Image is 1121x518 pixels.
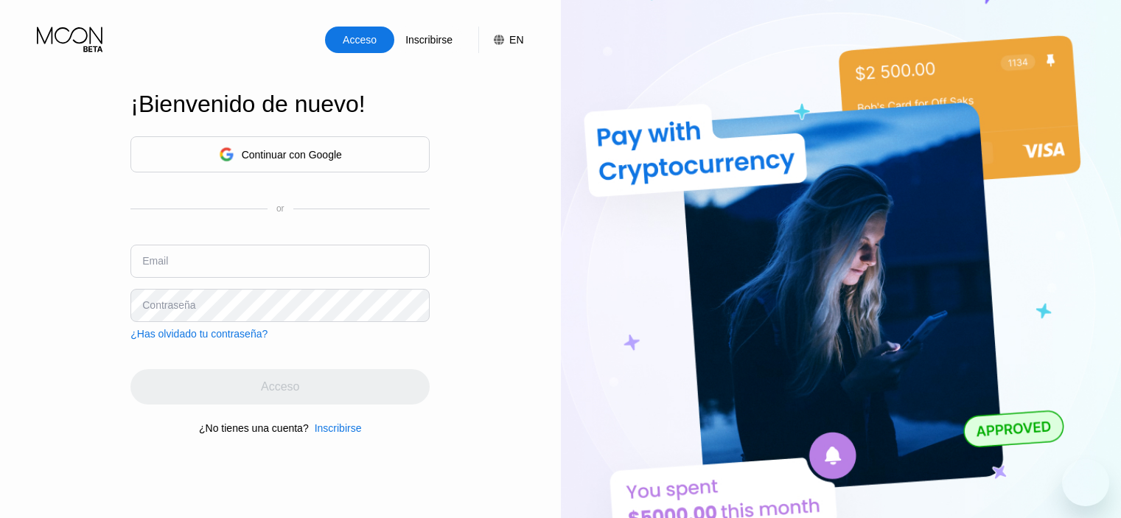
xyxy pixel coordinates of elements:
[142,255,168,267] div: Email
[130,91,430,118] div: ¡Bienvenido de nuevo!
[509,34,523,46] div: EN
[315,422,362,434] div: Inscribirse
[404,32,454,47] div: Inscribirse
[325,27,394,53] div: Acceso
[341,32,378,47] div: Acceso
[276,203,284,214] div: or
[142,299,195,311] div: Contraseña
[130,328,268,340] div: ¿Has olvidado tu contraseña?
[394,27,464,53] div: Inscribirse
[199,422,309,434] div: ¿No tienes una cuenta?
[1062,459,1109,506] iframe: Botón para iniciar la ventana de mensajería
[309,422,362,434] div: Inscribirse
[130,136,430,172] div: Continuar con Google
[478,27,523,53] div: EN
[242,149,342,161] div: Continuar con Google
